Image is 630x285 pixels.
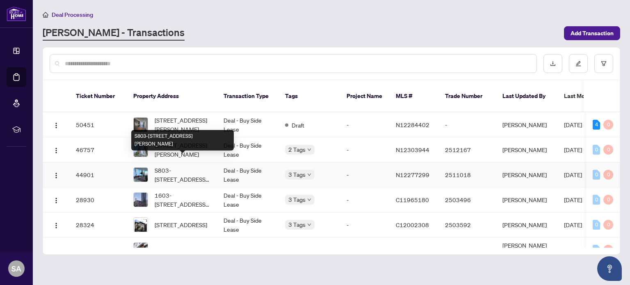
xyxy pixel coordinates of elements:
img: thumbnail-img [134,243,148,257]
span: 3 Tags [288,170,306,179]
img: thumbnail-img [134,193,148,207]
img: Logo [53,172,59,179]
img: Logo [53,122,59,129]
div: 0 [593,145,600,155]
td: [PERSON_NAME] [496,162,557,187]
span: C11965180 [396,196,429,203]
div: 0 [593,170,600,180]
img: thumbnail-img [134,218,148,232]
td: - [340,137,389,162]
img: logo [7,6,26,21]
td: - [340,187,389,212]
img: Logo [53,197,59,204]
th: Trade Number [438,80,496,112]
div: 0 [603,120,613,130]
button: Logo [50,118,63,131]
td: Deal - Buy Side Lease [217,112,278,137]
button: Add Transaction [564,26,620,40]
a: [PERSON_NAME] - Transactions [43,26,185,41]
button: Logo [50,218,63,231]
th: Ticket Number [69,80,127,112]
th: Transaction Type [217,80,278,112]
span: C12002308 [396,221,429,228]
td: 50451 [69,112,127,137]
td: [PERSON_NAME] [496,187,557,212]
span: C11916706 [396,246,429,253]
span: Last Modified Date [564,91,614,100]
span: [DATE] [564,221,582,228]
button: Open asap [597,256,622,281]
th: Project Name [340,80,389,112]
span: N12284402 [396,121,429,128]
span: SA [11,263,21,274]
th: MLS # [389,80,438,112]
button: Logo [50,193,63,206]
span: S803-[STREET_ADDRESS][PERSON_NAME] [155,166,210,184]
th: Tags [278,80,340,112]
span: down [307,223,311,227]
img: Logo [53,247,59,254]
td: [PERSON_NAME] [496,137,557,162]
td: [PERSON_NAME][MEDICAL_DATA] [496,237,557,262]
td: Deal - Buy Side Lease [217,162,278,187]
div: 4 [593,120,600,130]
span: [STREET_ADDRESS] [155,220,207,229]
td: 44901 [69,162,127,187]
td: - [340,112,389,137]
td: - [340,237,389,262]
div: S803-[STREET_ADDRESS][PERSON_NAME] [131,130,234,150]
th: Last Updated By [496,80,557,112]
td: 28930 [69,187,127,212]
span: Deal Processing [52,11,93,18]
button: Logo [50,168,63,181]
td: 2511018 [438,162,496,187]
td: Listing [217,237,278,262]
span: 2 Tags [288,145,306,154]
img: thumbnail-img [134,118,148,132]
div: 0 [603,170,613,180]
td: - [340,212,389,237]
td: 2503496 [438,187,496,212]
td: Deal - Buy Side Lease [217,187,278,212]
td: [PERSON_NAME] [496,112,557,137]
img: Logo [53,222,59,229]
td: - [438,112,496,137]
button: download [543,54,562,73]
span: Add Transaction [571,27,614,40]
td: - [340,162,389,187]
div: 0 [603,245,613,255]
span: N12277299 [396,171,429,178]
span: filter [601,61,607,66]
span: [DATE] [564,171,582,178]
td: 2512167 [438,137,496,162]
td: 28324 [69,212,127,237]
span: [DATE] [564,246,582,253]
button: Logo [50,243,63,256]
img: thumbnail-img [134,168,148,182]
span: home [43,12,48,18]
span: download [550,61,556,66]
span: down [307,173,311,177]
td: 24220 [69,237,127,262]
td: [PERSON_NAME] [496,212,557,237]
span: 1603-[STREET_ADDRESS][PERSON_NAME] [155,191,210,209]
img: Logo [53,147,59,154]
button: edit [569,54,588,73]
div: 0 [593,220,600,230]
td: Deal - Buy Side Lease [217,137,278,162]
button: filter [594,54,613,73]
span: down [307,148,311,152]
div: 0 [593,195,600,205]
div: 0 [603,145,613,155]
button: Logo [50,143,63,156]
span: down [307,198,311,202]
td: - [438,237,496,262]
th: Property Address [127,80,217,112]
span: Cancelled [292,246,317,255]
span: [DATE] [564,121,582,128]
span: 3 Tags [288,195,306,204]
span: Draft [292,121,304,130]
span: 3 Tags [288,220,306,229]
div: 0 [603,195,613,205]
div: 0 [593,245,600,255]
